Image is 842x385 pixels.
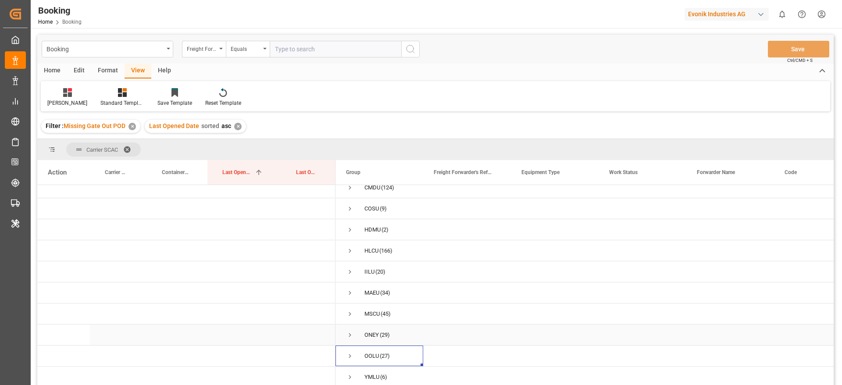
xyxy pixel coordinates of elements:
span: Carrier Booking No. [105,169,128,175]
div: ✕ [128,123,136,130]
div: MSCU [364,304,380,324]
span: Missing Gate Out POD [64,122,125,129]
div: Format [91,64,125,78]
div: Home [37,64,67,78]
button: open menu [182,41,226,57]
div: MAEU [364,283,379,303]
button: Save [768,41,829,57]
div: ONEY [364,325,379,345]
div: Press SPACE to select this row. [37,324,335,346]
span: Code [785,169,797,175]
div: Press SPACE to select this row. [37,303,335,324]
button: search button [401,41,420,57]
div: Evonik Industries AG [685,8,769,21]
div: Standard Templates [100,99,144,107]
div: Reset Template [205,99,241,107]
div: Action [48,168,67,176]
button: Help Center [792,4,812,24]
span: Forwarder Name [697,169,735,175]
div: Booking [38,4,82,17]
span: Carrier SCAC [86,146,118,153]
div: Press SPACE to select this row. [37,240,335,261]
span: (45) [381,304,391,324]
span: Container No. [162,169,189,175]
div: Press SPACE to select this row. [37,261,335,282]
div: Press SPACE to select this row. [37,219,335,240]
div: OOLU [364,346,379,366]
span: (166) [379,241,392,261]
div: IILU [364,262,375,282]
div: Help [151,64,178,78]
a: Home [38,19,53,25]
div: Save Template [157,99,192,107]
button: open menu [226,41,270,57]
span: Equipment Type [521,169,560,175]
span: (34) [380,283,390,303]
span: sorted [201,122,219,129]
button: Evonik Industries AG [685,6,772,22]
span: (27) [380,346,390,366]
div: COSU [364,199,379,219]
input: Type to search [270,41,401,57]
div: HDMU [364,220,381,240]
button: open menu [42,41,173,57]
div: Press SPACE to select this row. [37,198,335,219]
span: Last Opened Date [222,169,251,175]
div: Press SPACE to select this row. [37,282,335,303]
button: show 0 new notifications [772,4,792,24]
span: Ctrl/CMD + S [787,57,813,64]
div: Press SPACE to select this row. [37,346,335,367]
span: Last Opened Date [149,122,199,129]
span: (124) [381,178,394,198]
span: (29) [380,325,390,345]
div: View [125,64,151,78]
div: Edit [67,64,91,78]
span: Work Status [609,169,638,175]
div: CMDU [364,178,380,198]
div: Press SPACE to select this row. [37,177,335,198]
span: Last Opened By [296,169,317,175]
span: Freight Forwarder's Reference No. [434,169,492,175]
span: Group [346,169,360,175]
span: (9) [380,199,387,219]
div: [PERSON_NAME] [47,99,87,107]
span: asc [221,122,231,129]
div: Equals [231,43,260,53]
div: HLCU [364,241,378,261]
span: (2) [382,220,389,240]
div: Booking [46,43,164,54]
div: Freight Forwarder's Reference No. [187,43,217,53]
span: (20) [375,262,385,282]
div: ✕ [234,123,242,130]
span: Filter : [46,122,64,129]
